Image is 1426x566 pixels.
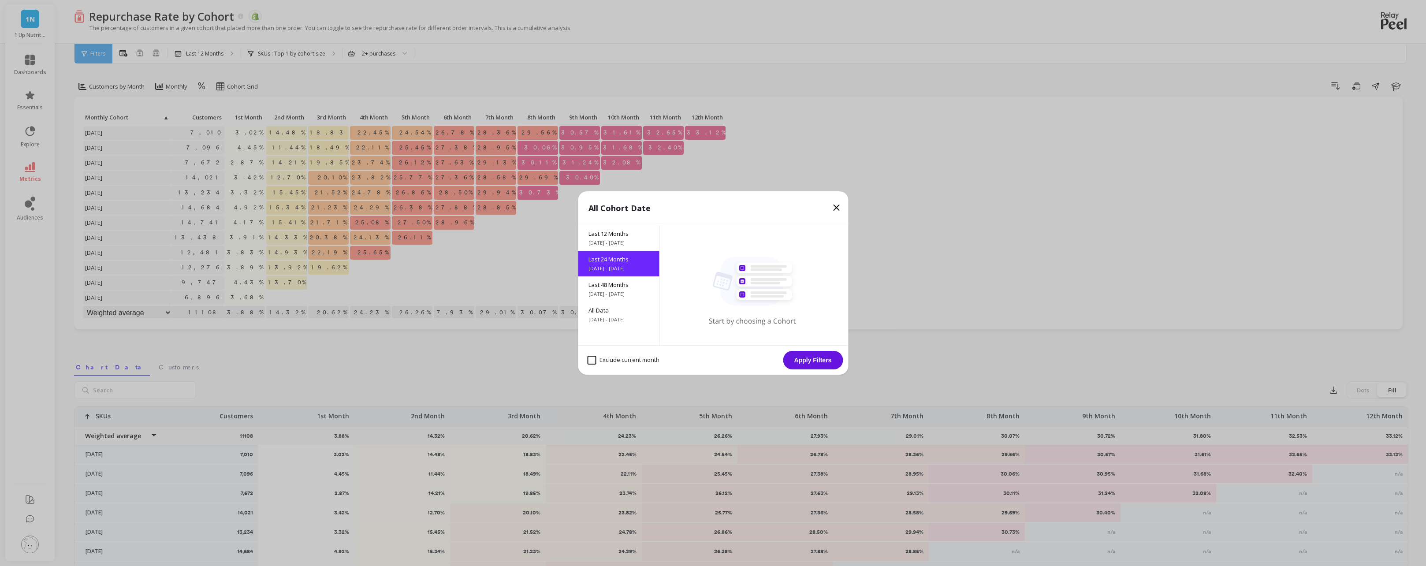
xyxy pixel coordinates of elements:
span: Last 12 Months [588,230,648,238]
span: Last 24 Months [588,255,648,263]
span: [DATE] - [DATE] [588,265,648,272]
span: [DATE] - [DATE] [588,290,648,298]
span: [DATE] - [DATE] [588,316,648,323]
span: Exclude current month [587,356,659,365]
span: [DATE] - [DATE] [588,239,648,246]
button: Apply Filters [783,351,843,369]
span: Last 48 Months [588,281,648,289]
p: All Cohort Date [588,202,651,214]
span: All Data [588,306,648,314]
